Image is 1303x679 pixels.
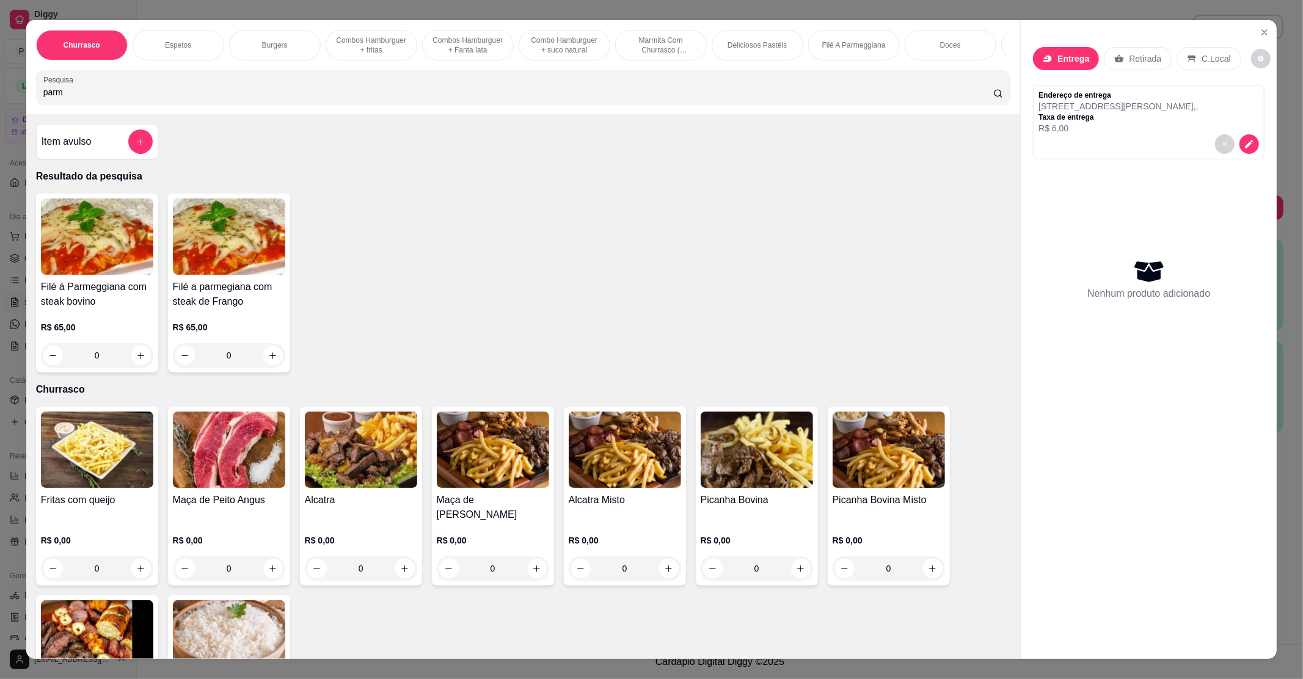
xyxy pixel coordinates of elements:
[833,412,945,488] img: product-image
[42,134,92,149] h4: Item avulso
[626,35,696,55] p: Marmita Com Churrasco ( Novidade )
[173,534,285,546] p: R$ 0,00
[701,493,813,507] h4: Picanha Bovina
[128,129,153,154] button: add-separate-item
[1038,100,1198,112] p: [STREET_ADDRESS][PERSON_NAME] , ,
[822,40,886,50] p: Filé A Parmeggiana
[437,412,549,488] img: product-image
[1202,53,1230,65] p: C.Local
[43,74,78,85] label: Pesquisa
[1255,23,1274,42] button: Close
[173,280,285,309] h4: Filé a parmegiana com steak de Frango
[41,198,153,275] img: product-image
[305,493,417,507] h4: Alcatra
[41,321,153,333] p: R$ 65,00
[1038,112,1198,122] p: Taxa de entrega
[36,169,1011,184] p: Resultado da pesquisa
[64,40,100,50] p: Churrasco
[701,412,813,488] img: product-image
[41,280,153,309] h4: Filé á Parmeggiana com steak bovino
[336,35,407,55] p: Combos Hamburguer + fritas
[433,35,503,55] p: Combos Hamburguer + Fanta lata
[1251,49,1271,68] button: decrease-product-quantity
[305,412,417,488] img: product-image
[728,40,787,50] p: Deliciosos Pastéis
[173,198,285,275] img: product-image
[165,40,191,50] p: Espetos
[1129,53,1161,65] p: Retirada
[41,493,153,507] h4: Fritas com queijo
[1038,90,1198,100] p: Endereço de entrega
[940,40,961,50] p: Doces
[262,40,288,50] p: Burgers
[1087,286,1210,301] p: Nenhum produto adicionado
[569,534,681,546] p: R$ 0,00
[36,382,1011,397] p: Churrasco
[437,534,549,546] p: R$ 0,00
[833,534,945,546] p: R$ 0,00
[1239,134,1259,154] button: decrease-product-quantity
[305,534,417,546] p: R$ 0,00
[437,493,549,522] h4: Maça de [PERSON_NAME]
[41,412,153,488] img: product-image
[173,321,285,333] p: R$ 65,00
[701,534,813,546] p: R$ 0,00
[1057,53,1089,65] p: Entrega
[569,493,681,507] h4: Alcatra Misto
[41,600,153,677] img: product-image
[173,600,285,677] img: product-image
[43,86,994,98] input: Pesquisa
[1215,134,1235,154] button: decrease-product-quantity
[41,534,153,546] p: R$ 0,00
[529,35,600,55] p: Combo Hamburguer + suco natural
[1038,122,1198,134] p: R$ 6,00
[173,412,285,488] img: product-image
[173,493,285,507] h4: Maça de Peito Angus
[833,493,945,507] h4: Picanha Bovina Misto
[569,412,681,488] img: product-image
